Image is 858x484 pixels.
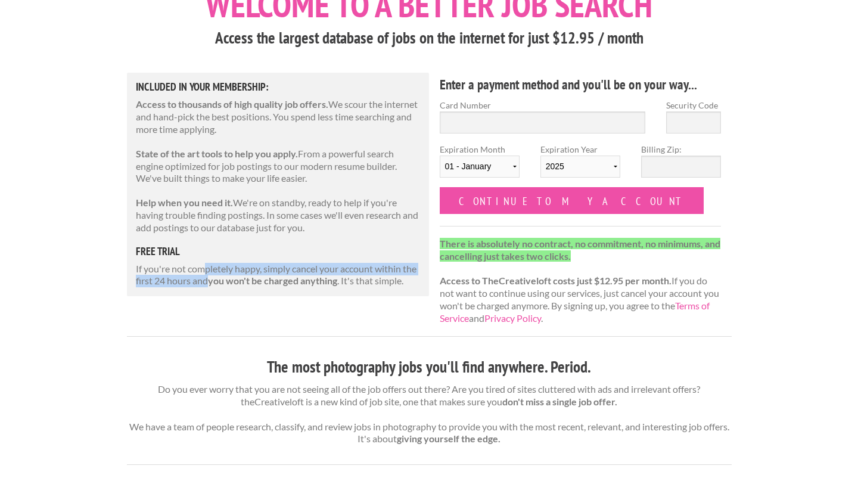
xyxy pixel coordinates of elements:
strong: don't miss a single job offer. [502,396,617,407]
h3: The most photography jobs you'll find anywhere. Period. [127,356,732,378]
p: If you do not want to continue using our services, just cancel your account you won't be charged ... [440,238,722,325]
label: Security Code [666,99,721,111]
strong: giving yourself the edge. [397,433,500,444]
select: Expiration Month [440,156,520,178]
strong: State of the art tools to help you apply. [136,148,298,159]
strong: you won't be charged anything [208,275,337,286]
h3: Access the largest database of jobs on the internet for just $12.95 / month [127,27,732,49]
strong: There is absolutely no contract, no commitment, no minimums, and cancelling just takes two clicks. [440,238,720,262]
h5: Included in Your Membership: [136,82,421,92]
label: Billing Zip: [641,143,721,156]
strong: Help when you need it. [136,197,233,208]
h5: free trial [136,246,421,257]
p: Do you ever worry that you are not seeing all of the job offers out there? Are you tired of sites... [127,383,732,445]
strong: Access to thousands of high quality job offers. [136,98,328,110]
p: From a powerful search engine optimized for job postings to our modern resume builder. We've buil... [136,148,421,185]
a: Terms of Service [440,300,710,324]
input: Continue to my account [440,187,704,214]
p: We scour the internet and hand-pick the best positions. You spend less time searching and more ti... [136,98,421,135]
p: If you're not completely happy, simply cancel your account within the first 24 hours and . It's t... [136,263,421,288]
label: Expiration Year [540,143,620,187]
h4: Enter a payment method and you'll be on your way... [440,75,722,94]
a: Privacy Policy [484,312,541,324]
select: Expiration Year [540,156,620,178]
label: Expiration Month [440,143,520,187]
p: We're on standby, ready to help if you're having trouble finding postings. In some cases we'll ev... [136,197,421,234]
strong: Access to TheCreativeloft costs just $12.95 per month. [440,275,672,286]
label: Card Number [440,99,646,111]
